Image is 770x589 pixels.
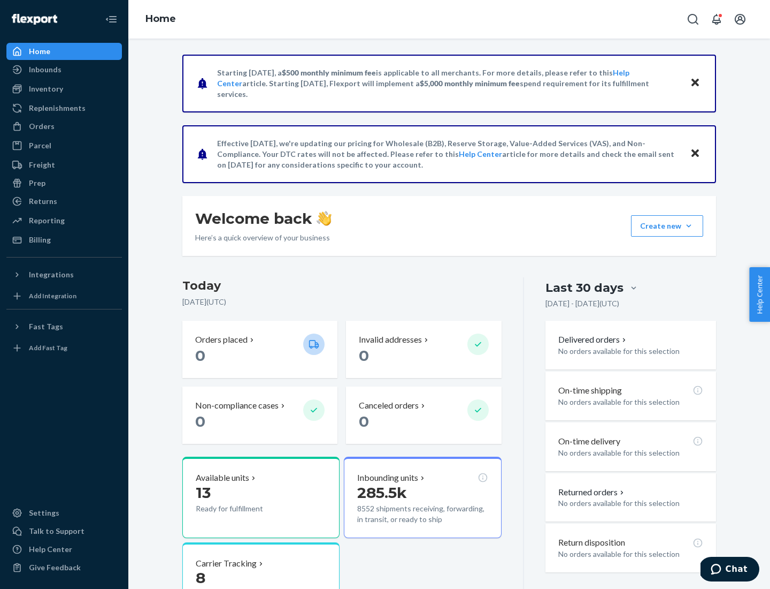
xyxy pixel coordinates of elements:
div: Inbounds [29,64,61,75]
div: Prep [29,178,45,188]
button: Open Search Box [682,9,704,30]
a: Help Center [6,541,122,558]
p: Canceled orders [359,399,419,412]
p: 8552 shipments receiving, forwarding, in transit, or ready to ship [357,503,488,525]
p: On-time delivery [558,435,620,448]
div: Freight [29,160,55,170]
p: Starting [DATE], a is applicable to all merchants. For more details, please refer to this article... [217,67,680,100]
button: Returned orders [558,486,626,499]
p: No orders available for this selection [558,498,703,509]
p: No orders available for this selection [558,549,703,560]
ol: breadcrumbs [137,4,184,35]
p: Return disposition [558,537,625,549]
span: $5,000 monthly minimum fee [420,79,520,88]
button: Fast Tags [6,318,122,335]
p: Available units [196,472,249,484]
div: Give Feedback [29,562,81,573]
span: 0 [195,412,205,431]
div: Returns [29,196,57,207]
button: Give Feedback [6,559,122,576]
p: Carrier Tracking [196,557,257,570]
a: Parcel [6,137,122,154]
span: 0 [359,346,369,365]
a: Home [6,43,122,60]
div: Integrations [29,269,74,280]
span: $500 monthly minimum fee [282,68,376,77]
button: Close [688,146,702,162]
button: Integrations [6,266,122,283]
h3: Today [182,277,502,294]
span: 13 [196,484,211,502]
div: Fast Tags [29,321,63,332]
button: Non-compliance cases 0 [182,387,337,444]
span: 285.5k [357,484,407,502]
a: Replenishments [6,100,122,117]
a: Freight [6,156,122,173]
p: On-time shipping [558,384,622,397]
a: Inventory [6,80,122,97]
a: Orders [6,118,122,135]
p: Ready for fulfillment [196,503,295,514]
p: Orders placed [195,334,248,346]
button: Close [688,75,702,91]
span: 0 [195,346,205,365]
p: [DATE] ( UTC ) [182,297,502,307]
p: Inbounding units [357,472,418,484]
button: Inbounding units285.5k8552 shipments receiving, forwarding, in transit, or ready to ship [344,457,501,538]
button: Create new [631,215,703,237]
p: [DATE] - [DATE] ( UTC ) [545,298,619,309]
button: Available units13Ready for fulfillment [182,457,340,538]
div: Help Center [29,544,72,555]
button: Invalid addresses 0 [346,321,501,378]
div: Parcel [29,140,51,151]
p: Here’s a quick overview of your business [195,232,332,243]
a: Inbounds [6,61,122,78]
div: Replenishments [29,103,86,114]
p: No orders available for this selection [558,346,703,357]
div: Reporting [29,215,65,226]
h1: Welcome back [195,209,332,228]
a: Settings [6,504,122,522]
a: Reporting [6,212,122,229]
p: Non-compliance cases [195,399,279,412]
button: Delivered orders [558,334,628,346]
button: Close Navigation [101,9,122,30]
span: 0 [359,412,369,431]
button: Orders placed 0 [182,321,337,378]
button: Canceled orders 0 [346,387,501,444]
button: Open notifications [706,9,727,30]
div: Talk to Support [29,526,84,537]
p: No orders available for this selection [558,397,703,407]
div: Settings [29,508,59,518]
a: Add Fast Tag [6,339,122,357]
a: Home [145,13,176,25]
div: Home [29,46,50,57]
div: Billing [29,235,51,245]
div: Inventory [29,84,63,94]
div: Add Fast Tag [29,343,67,352]
a: Returns [6,193,122,210]
iframe: Opens a widget where you can chat to one of our agents [700,557,759,584]
p: Effective [DATE], we're updating our pricing for Wholesale (B2B), Reserve Storage, Value-Added Se... [217,138,680,170]
button: Open account menu [729,9,751,30]
div: Add Integration [29,291,76,300]
div: Last 30 days [545,280,623,296]
img: Flexport logo [12,14,57,25]
img: hand-wave emoji [317,211,332,226]
a: Prep [6,175,122,192]
span: 8 [196,569,205,587]
p: Invalid addresses [359,334,422,346]
a: Help Center [459,149,502,158]
a: Billing [6,231,122,248]
button: Talk to Support [6,523,122,540]
button: Help Center [749,267,770,322]
p: No orders available for this selection [558,448,703,458]
div: Orders [29,121,55,132]
a: Add Integration [6,288,122,305]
